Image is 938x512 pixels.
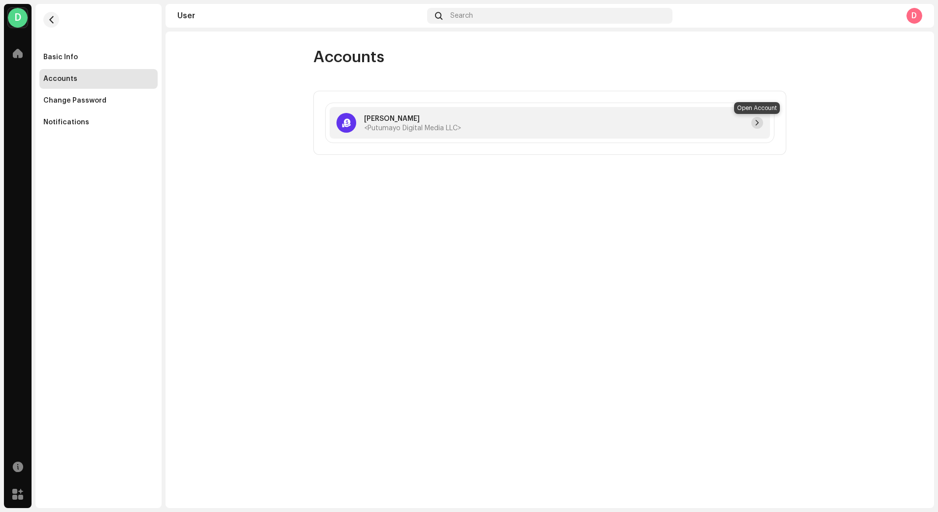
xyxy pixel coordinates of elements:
span: Search [450,12,473,20]
span: <Putumayo Digital Media LLC> [364,125,461,132]
div: Notifications [43,118,89,126]
re-m-nav-item: Notifications [39,112,158,132]
re-m-nav-item: Accounts [39,69,158,89]
div: User [177,12,423,20]
div: D [906,8,922,24]
div: Basic Info [43,53,78,61]
div: Accounts [43,75,77,83]
div: D [8,8,28,28]
div: Change Password [43,97,106,105]
p: [PERSON_NAME] [364,114,461,124]
span: Accounts [313,47,384,67]
re-m-nav-item: Basic Info [39,47,158,67]
re-m-nav-item: Change Password [39,91,158,110]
